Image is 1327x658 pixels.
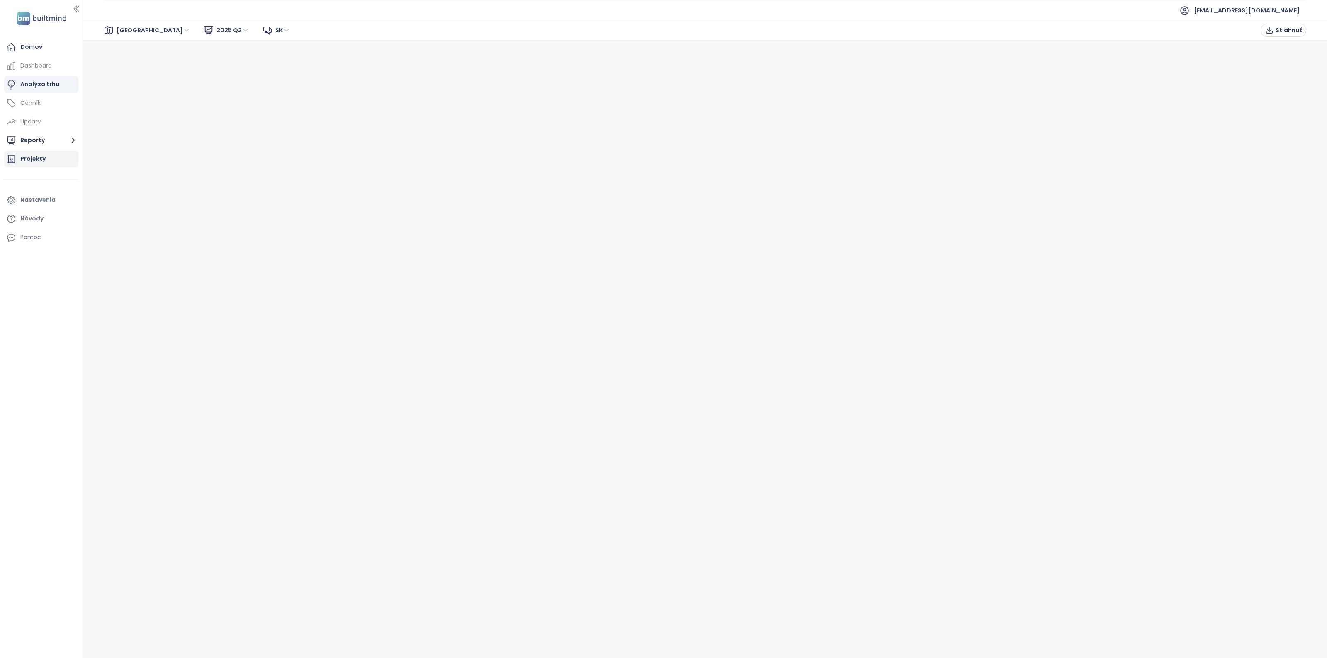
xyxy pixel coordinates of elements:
[4,95,78,111] a: Cenník
[20,60,52,71] div: Dashboard
[4,114,78,130] a: Updaty
[275,24,290,36] span: sk
[4,151,78,167] a: Projekty
[20,116,41,127] div: Updaty
[20,195,56,205] div: Nastavenia
[117,24,190,36] span: Bratislava
[4,39,78,56] a: Domov
[216,24,249,36] span: 2025 Q2
[4,210,78,227] a: Návody
[20,98,41,108] div: Cenník
[20,42,42,52] div: Domov
[20,213,44,224] div: Návody
[4,229,78,246] div: Pomoc
[1194,0,1300,20] span: [EMAIL_ADDRESS][DOMAIN_NAME]
[4,192,78,208] a: Nastavenia
[4,76,78,93] a: Analýza trhu
[1276,26,1302,35] span: Stiahnuť
[20,79,59,90] div: Analýza trhu
[4,58,78,74] a: Dashboard
[20,154,46,164] div: Projekty
[4,132,78,149] button: Reporty
[1261,24,1306,37] button: Stiahnuť
[14,10,69,27] img: logo
[20,232,41,242] div: Pomoc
